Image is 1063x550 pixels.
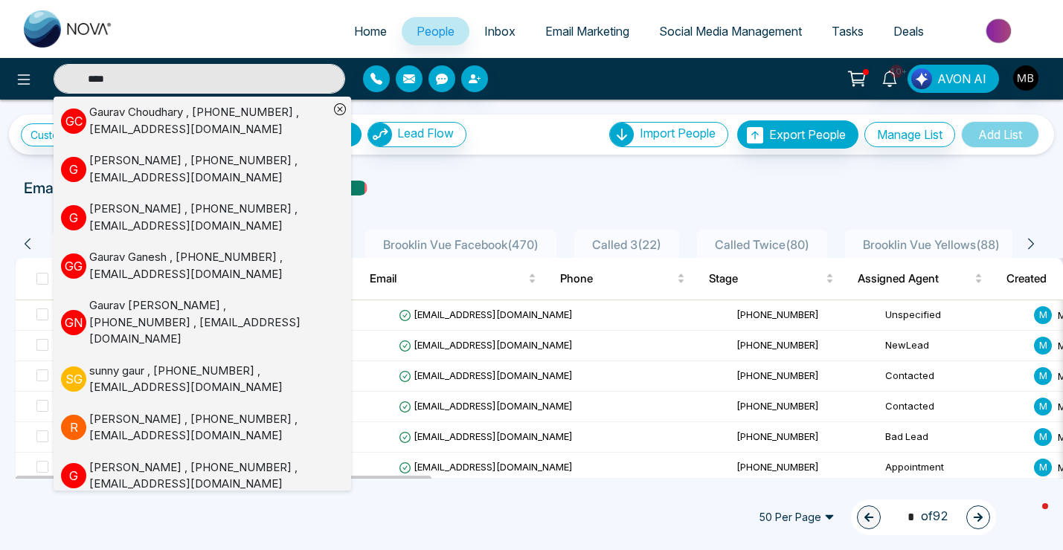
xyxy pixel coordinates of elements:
[586,237,667,252] span: Called 3 ( 22 )
[61,157,86,182] p: G
[89,249,329,282] div: Gaurav Ganesh , [PHONE_NUMBER] , [EMAIL_ADDRESS][DOMAIN_NAME]
[545,24,629,39] span: Email Marketing
[399,461,573,473] span: [EMAIL_ADDRESS][DOMAIN_NAME]
[89,363,329,396] div: sunny gaur , [PHONE_NUMBER] , [EMAIL_ADDRESS][DOMAIN_NAME]
[736,430,819,442] span: [PHONE_NUMBER]
[61,310,86,335] p: G N
[1034,398,1052,415] span: M
[61,463,86,488] p: G
[399,430,573,442] span: [EMAIL_ADDRESS][DOMAIN_NAME]
[397,126,454,140] span: Lead Flow
[399,369,573,381] span: [EMAIL_ADDRESS][DOMAIN_NAME]
[748,505,845,529] span: 50 Per Page
[1034,367,1052,385] span: M
[893,24,924,39] span: Deals
[339,17,402,45] a: Home
[560,270,674,288] span: Phone
[21,123,126,146] a: Custom Filter
[399,308,573,320] span: [EMAIL_ADDRESS][DOMAIN_NAME]
[377,237,545,252] span: Brooklin Vue Facebook ( 470 )
[61,415,86,440] p: R
[417,24,455,39] span: People
[769,127,846,142] span: Export People
[879,361,1028,392] td: Contacted
[737,120,858,149] button: Export People
[879,331,1028,361] td: NewLead
[857,237,1006,252] span: Brooklin Vue Yellows ( 88 )
[946,14,1054,48] img: Market-place.gif
[879,392,1028,422] td: Contacted
[368,123,392,146] img: Lead Flow
[1012,499,1048,535] iframe: Intercom live chat
[484,24,516,39] span: Inbox
[402,17,469,45] a: People
[879,422,1028,453] td: Bad Lead
[367,122,466,147] button: Lead Flow
[61,205,86,230] p: G
[709,237,815,252] span: Called Twice ( 80 )
[370,270,525,288] span: Email
[61,253,86,279] p: G G
[1034,428,1052,446] span: M
[899,507,948,527] span: of 92
[908,65,999,93] button: AVON AI
[399,339,573,351] span: [EMAIL_ADDRESS][DOMAIN_NAME]
[832,24,864,39] span: Tasks
[640,126,716,140] span: Import People
[24,10,113,48] img: Nova CRM Logo
[879,17,939,45] a: Deals
[1034,337,1052,355] span: M
[736,308,819,320] span: [PHONE_NUMBER]
[61,109,86,134] p: G C
[890,65,903,78] span: 10+
[61,366,86,392] p: s g
[864,122,955,147] button: Manage List
[24,177,132,199] p: Email Statistics:
[89,104,329,137] div: Gaurav Choudhary , [PHONE_NUMBER] , [EMAIL_ADDRESS][DOMAIN_NAME]
[469,17,530,45] a: Inbox
[1013,65,1038,91] img: User Avatar
[872,65,908,91] a: 10+
[89,201,329,234] div: [PERSON_NAME] , [PHONE_NUMBER] , [EMAIL_ADDRESS][DOMAIN_NAME]
[736,461,819,473] span: [PHONE_NUMBER]
[354,24,387,39] span: Home
[89,297,329,348] div: Gaurav [PERSON_NAME] , [PHONE_NUMBER] , [EMAIL_ADDRESS][DOMAIN_NAME]
[817,17,879,45] a: Tasks
[644,17,817,45] a: Social Media Management
[548,258,697,300] th: Phone
[362,122,466,147] a: Lead FlowLead Flow
[399,400,573,412] span: [EMAIL_ADDRESS][DOMAIN_NAME]
[530,17,644,45] a: Email Marketing
[736,400,819,412] span: [PHONE_NUMBER]
[911,68,932,89] img: Lead Flow
[89,459,329,493] div: [PERSON_NAME] , [PHONE_NUMBER] , [EMAIL_ADDRESS][DOMAIN_NAME]
[89,411,329,444] div: [PERSON_NAME] , [PHONE_NUMBER] , [EMAIL_ADDRESS][DOMAIN_NAME]
[1034,459,1052,476] span: M
[858,270,972,288] span: Assigned Agent
[659,24,802,39] span: Social Media Management
[1034,306,1052,324] span: M
[736,339,819,351] span: [PHONE_NUMBER]
[358,258,548,300] th: Email
[879,300,1028,331] td: Unspecified
[937,70,986,88] span: AVON AI
[879,453,1028,483] td: Appointment
[89,152,329,186] div: [PERSON_NAME] , [PHONE_NUMBER] , [EMAIL_ADDRESS][DOMAIN_NAME]
[697,258,846,300] th: Stage
[736,369,819,381] span: [PHONE_NUMBER]
[709,270,823,288] span: Stage
[846,258,995,300] th: Assigned Agent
